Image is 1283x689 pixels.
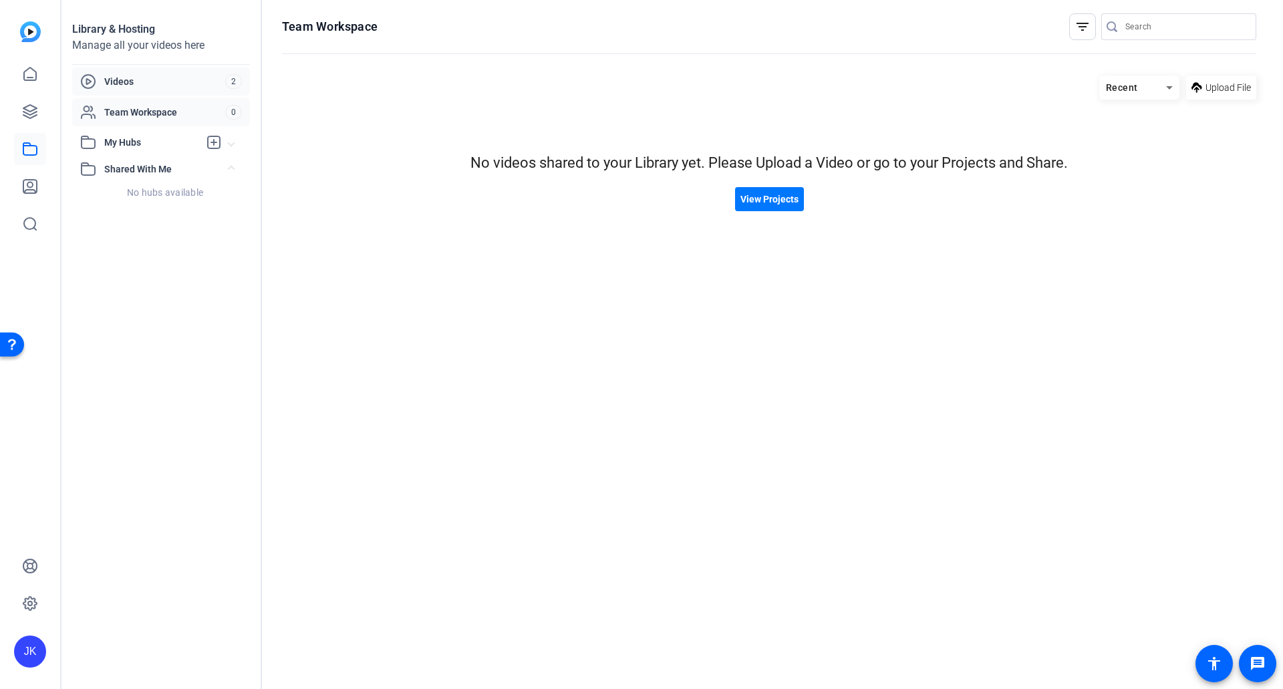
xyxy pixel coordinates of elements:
[1125,19,1246,35] input: Search
[1186,76,1256,100] button: Upload File
[104,162,229,176] span: Shared With Me
[1205,81,1251,95] span: Upload File
[1206,656,1222,672] mat-icon: accessibility
[72,21,250,37] div: Library & Hosting
[104,75,225,88] span: Videos
[104,106,225,119] span: Team Workspace
[1075,19,1091,35] mat-icon: filter_list
[80,186,250,199] div: No hubs available
[735,187,804,211] button: View Projects
[225,105,242,120] span: 0
[14,636,46,668] div: JK
[740,192,799,206] span: View Projects
[72,182,250,212] div: Shared With Me
[282,19,378,35] h1: Team Workspace
[1106,82,1138,93] span: Recent
[20,21,41,42] img: blue-gradient.svg
[72,129,250,156] mat-expansion-panel-header: My Hubs
[72,156,250,182] mat-expansion-panel-header: Shared With Me
[225,74,242,89] span: 2
[104,136,199,150] span: My Hubs
[72,37,250,53] div: Manage all your videos here
[1250,656,1266,672] mat-icon: message
[282,152,1256,174] div: No videos shared to your Library yet. Please Upload a Video or go to your Projects and Share.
